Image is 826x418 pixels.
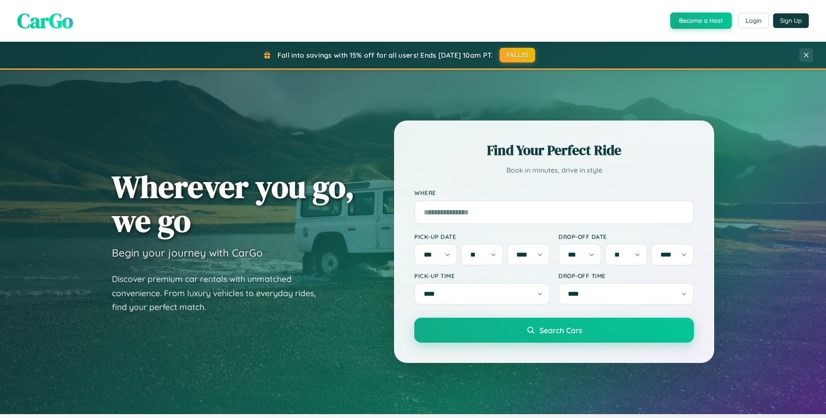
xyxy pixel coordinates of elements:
[277,51,493,59] span: Fall into savings with 15% off for all users! Ends [DATE] 10am PT.
[414,318,694,343] button: Search Cars
[558,233,694,240] label: Drop-off Date
[112,170,354,238] h1: Wherever you go, we go
[499,48,536,62] button: FALL15
[414,189,694,197] label: Where
[112,272,327,314] p: Discover premium car rentals with unmatched convenience. From luxury vehicles to everyday rides, ...
[558,272,694,279] label: Drop-off Time
[414,164,694,176] p: Book in minutes, drive in style
[539,325,582,335] span: Search Cars
[773,13,809,28] button: Sign Up
[414,141,694,160] h2: Find Your Perfect Ride
[17,6,73,35] span: CarGo
[112,246,263,259] h3: Begin your journey with CarGo
[670,12,732,29] button: Become a Host
[414,233,550,240] label: Pick-up Date
[414,272,550,279] label: Pick-up Time
[738,13,769,28] button: Login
